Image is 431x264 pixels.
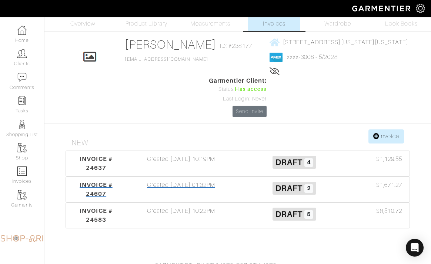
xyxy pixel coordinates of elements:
[17,73,27,82] img: comment-icon-a0a6a9ef722e966f86d9cbdc48e553b5cf19dbc54f86b18d962a5391bc8f6eb6.png
[368,129,404,143] a: Invoice
[184,4,237,31] a: Measurements
[375,4,427,31] a: Look Books
[121,7,173,28] a: Product Library
[275,158,303,167] span: Draft
[190,19,231,28] span: Measurements
[385,19,418,28] span: Look Books
[70,19,95,28] span: Overview
[71,138,410,148] h4: New
[406,239,424,257] div: Open Intercom Messenger
[220,42,252,50] span: ID: #238177
[17,143,27,152] img: garments-icon-b7da505a4dc4fd61783c78ac3ca0ef83fa9d6f193b1c9dc38574b1d14d53ca28.png
[124,207,238,224] div: Created [DATE] 10:22PM
[416,4,425,13] img: gear-icon-white-bd11855cb880d31180b6d7d6211b90ccbf57a29d726f0c71d8c61bd08dd39cc2.png
[124,181,238,198] div: Created [DATE] 01:32PM
[80,181,112,197] span: INVOICE # 24607
[304,158,313,167] span: 4
[270,37,409,47] a: [STREET_ADDRESS][US_STATE][US_STATE]
[66,176,410,202] a: INVOICE # 24607 Created [DATE] 01:32PM Draft 2 $1,671.27
[283,39,409,46] span: [STREET_ADDRESS][US_STATE][US_STATE]
[209,85,267,93] div: Status:
[66,202,410,228] a: INVOICE # 24583 Created [DATE] 10:22PM Draft 5 $8,510.72
[275,184,303,193] span: Draft
[17,120,27,129] img: stylists-icon-eb353228a002819b7ec25b43dbf5f0378dd9e0616d9560372ff212230b889e62.png
[80,155,112,171] span: INVOICE # 24637
[248,4,300,31] a: Invoices
[80,207,112,223] span: INVOICE # 24583
[57,4,109,31] a: Overview
[287,54,338,60] a: xxxx-3006 - 5/2028
[376,181,402,189] span: $1,671.27
[17,26,27,35] img: dashboard-icon-dbcd8f5a0b271acd01030246c82b418ddd0df26cd7fceb0bd07c9910d44c42f6.png
[275,209,303,219] span: Draft
[209,95,267,103] div: Last Login: Never
[270,53,283,62] img: american_express-1200034d2e149cdf2cc7894a33a747db654cf6f8355cb502592f1d228b2ac700.png
[376,155,402,164] span: $1,129.55
[125,38,216,51] a: [PERSON_NAME]
[126,19,167,28] span: Product Library
[304,184,313,193] span: 2
[209,76,267,85] span: Garmentier Client:
[312,4,364,31] a: Wardrobe
[17,96,27,105] img: reminder-icon-8004d30b9f0a5d33ae49ab947aed9ed385cf756f9e5892f1edd6e32f2345188e.png
[17,166,27,176] img: orders-icon-0abe47150d42831381b5fb84f609e132dff9fe21cb692f30cb5eec754e2cba89.png
[66,151,410,176] a: INVOICE # 24637 Created [DATE] 10:19PM Draft 4 $1,129.55
[324,19,351,28] span: Wardrobe
[124,155,238,172] div: Created [DATE] 10:19PM
[263,19,285,28] span: Invoices
[125,57,208,62] a: [EMAIL_ADDRESS][DOMAIN_NAME]
[233,106,267,117] a: Send Invite
[235,85,267,93] span: Has access
[304,210,313,219] span: 5
[348,2,416,15] img: garmentier-logo-header-white-b43fb05a5012e4ada735d5af1a66efaba907eab6374d6393d1fbf88cb4ef424d.png
[17,190,27,199] img: garments-icon-b7da505a4dc4fd61783c78ac3ca0ef83fa9d6f193b1c9dc38574b1d14d53ca28.png
[376,207,402,215] span: $8,510.72
[17,49,27,58] img: clients-icon-6bae9207a08558b7cb47a8932f037763ab4055f8c8b6bfacd5dc20c3e0201464.png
